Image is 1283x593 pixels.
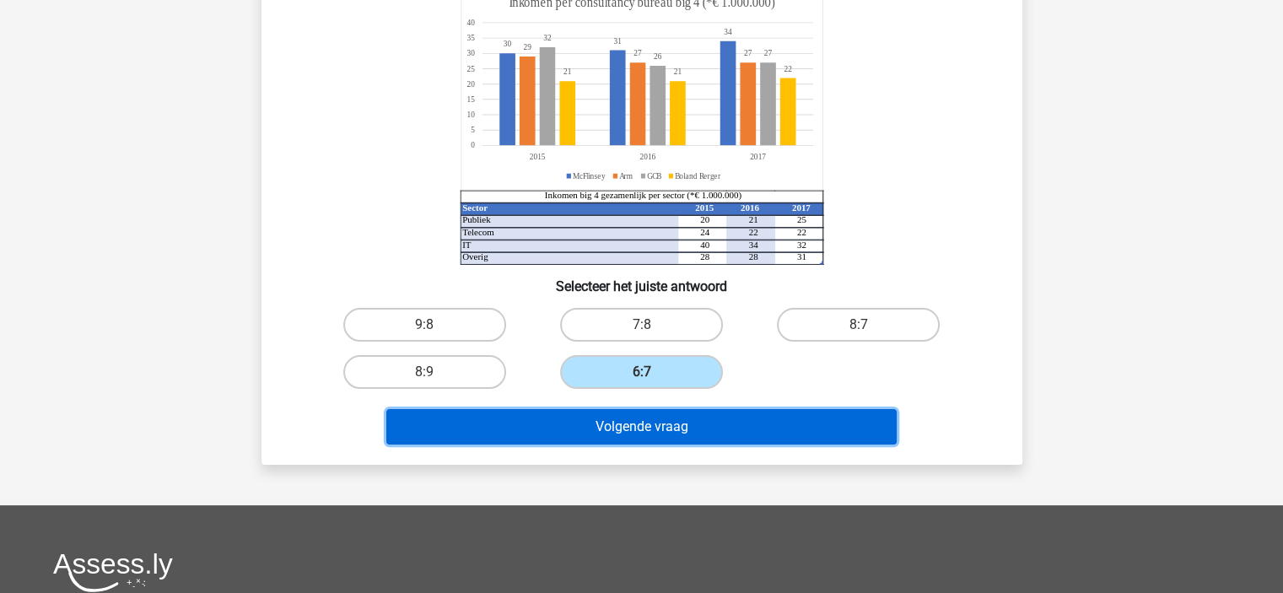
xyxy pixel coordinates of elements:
tspan: 22 [748,227,757,237]
tspan: Boland Rerger [675,170,721,181]
tspan: GCB [647,170,662,181]
tspan: 2016 [740,202,758,213]
tspan: 31 [613,36,622,46]
tspan: 5 [471,125,475,135]
tspan: 2015 [695,202,714,213]
tspan: 20 [466,78,475,89]
label: 8:7 [777,308,940,342]
tspan: Telecom [462,227,494,237]
tspan: 40 [466,18,475,28]
tspan: 40 [700,240,709,250]
label: 9:8 [343,308,506,342]
tspan: 34 [724,27,732,37]
tspan: 20 [700,214,709,224]
tspan: 0 [471,140,475,150]
tspan: 28 [748,251,757,261]
tspan: 30 [466,48,475,58]
tspan: 25 [796,214,806,224]
label: 8:9 [343,355,506,389]
tspan: 29 [523,42,531,52]
tspan: 27 [763,48,772,58]
tspan: 32 [543,33,552,43]
tspan: 28 [700,251,709,261]
h6: Selecteer het juiste antwoord [288,265,995,294]
tspan: Sector [462,202,488,213]
tspan: 2727 [633,48,752,58]
tspan: Overig [462,251,488,261]
tspan: Publiek [462,214,491,224]
tspan: IT [462,240,472,250]
label: 6:7 [560,355,723,389]
tspan: Inkomen big 4 gezamenlijk per sector (*€ 1.000.000) [544,190,741,201]
button: Volgende vraag [386,409,897,445]
tspan: Arm [619,170,633,181]
img: Assessly logo [53,553,173,592]
tspan: 30 [503,39,511,49]
tspan: 10 [466,110,475,120]
tspan: 35 [466,33,475,43]
tspan: 201520162017 [529,152,765,162]
tspan: 22 [796,227,806,237]
tspan: 32 [796,240,806,250]
tspan: 26 [653,51,661,62]
tspan: 31 [796,251,806,261]
tspan: 2121 [563,67,681,77]
tspan: McFlinsey [573,170,606,181]
tspan: 24 [700,227,709,237]
tspan: 15 [466,94,475,105]
label: 7:8 [560,308,723,342]
tspan: 34 [748,240,757,250]
tspan: 22 [784,63,791,73]
tspan: 2017 [791,202,810,213]
tspan: 25 [466,63,475,73]
tspan: 21 [748,214,757,224]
